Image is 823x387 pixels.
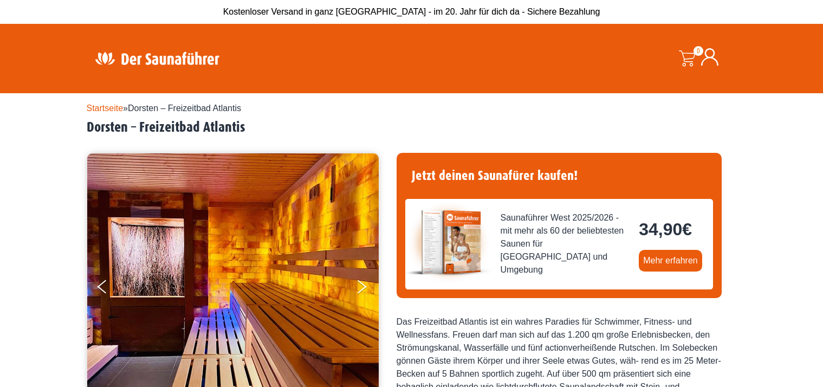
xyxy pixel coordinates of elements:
[355,275,383,302] button: Next
[639,250,702,272] a: Mehr erfahren
[98,275,125,302] button: Previous
[694,46,703,56] span: 0
[87,104,242,113] span: »
[405,199,492,286] img: der-saunafuehrer-2025-west.jpg
[87,104,124,113] a: Startseite
[682,220,692,239] span: €
[501,211,631,276] span: Saunaführer West 2025/2026 - mit mehr als 60 der beliebtesten Saunen für [GEOGRAPHIC_DATA] und Um...
[128,104,241,113] span: Dorsten – Freizeitbad Atlantis
[87,119,737,136] h2: Dorsten – Freizeitbad Atlantis
[639,220,692,239] bdi: 34,90
[405,162,713,190] h4: Jetzt deinen Saunafürer kaufen!
[223,7,600,16] span: Kostenloser Versand in ganz [GEOGRAPHIC_DATA] - im 20. Jahr für dich da - Sichere Bezahlung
